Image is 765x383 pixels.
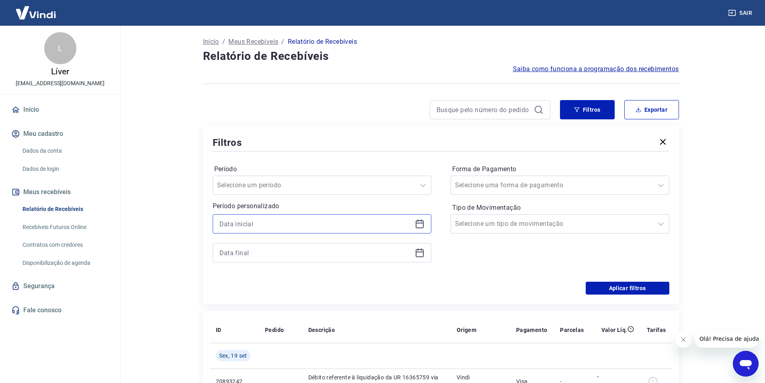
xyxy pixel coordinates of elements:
[586,282,669,295] button: Aplicar filtros
[19,201,111,217] a: Relatório de Recebíveis
[213,136,242,149] h5: Filtros
[733,351,759,377] iframe: Botão para abrir a janela de mensagens
[222,37,225,47] p: /
[214,164,430,174] label: Período
[219,352,247,360] span: Sex, 19 set
[216,326,222,334] p: ID
[5,6,68,12] span: Olá! Precisa de ajuda?
[213,201,431,211] p: Período personalizado
[513,64,679,74] a: Saiba como funciona a programação dos recebimentos
[675,332,691,348] iframe: Fechar mensagem
[10,101,111,119] a: Início
[219,218,412,230] input: Data inicial
[437,104,531,116] input: Busque pelo número do pedido
[203,48,679,64] h4: Relatório de Recebíveis
[10,0,62,25] img: Vindi
[452,203,668,213] label: Tipo de Movimentação
[281,37,284,47] p: /
[516,326,548,334] p: Pagamento
[19,255,111,271] a: Disponibilização de agenda
[10,125,111,143] button: Meu cadastro
[10,183,111,201] button: Meus recebíveis
[219,247,412,259] input: Data final
[560,326,584,334] p: Parcelas
[647,326,666,334] p: Tarifas
[16,79,105,88] p: [EMAIL_ADDRESS][DOMAIN_NAME]
[19,219,111,236] a: Recebíveis Futuros Online
[203,37,219,47] a: Início
[726,6,755,20] button: Sair
[19,143,111,159] a: Dados da conta
[228,37,278,47] a: Meus Recebíveis
[265,326,284,334] p: Pedido
[308,326,335,334] p: Descrição
[452,164,668,174] label: Forma de Pagamento
[19,161,111,177] a: Dados de login
[457,326,476,334] p: Origem
[44,32,76,64] div: L
[560,100,615,119] button: Filtros
[695,330,759,348] iframe: Mensagem da empresa
[19,237,111,253] a: Contratos com credores
[10,277,111,295] a: Segurança
[10,301,111,319] a: Fale conosco
[601,326,628,334] p: Valor Líq.
[624,100,679,119] button: Exportar
[288,37,357,47] p: Relatório de Recebíveis
[51,68,69,76] p: Líver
